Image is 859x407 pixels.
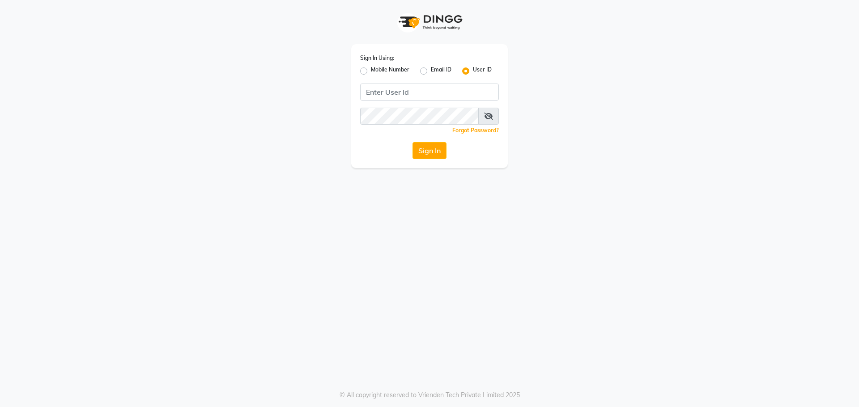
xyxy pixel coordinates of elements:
a: Forgot Password? [452,127,499,134]
label: User ID [473,66,492,76]
img: logo1.svg [394,9,465,35]
input: Username [360,108,479,125]
label: Mobile Number [371,66,409,76]
label: Email ID [431,66,451,76]
input: Username [360,84,499,101]
button: Sign In [412,142,447,159]
label: Sign In Using: [360,54,394,62]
